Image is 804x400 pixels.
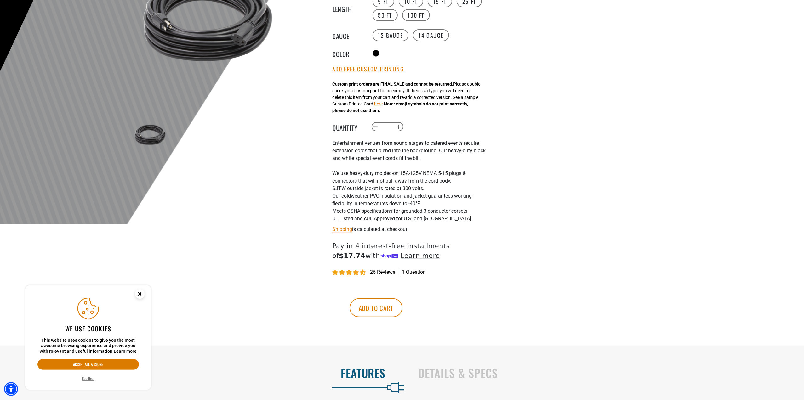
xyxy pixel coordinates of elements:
[373,9,398,21] label: 50 FT
[413,29,449,41] label: 14 Gauge
[332,226,352,232] a: Shipping
[419,366,791,380] h2: Details & Specs
[128,285,151,305] button: Close this option
[374,101,383,107] button: here
[332,139,487,223] div: Entertainment venues from sound stages to catered events require extension cords that blend into ...
[37,338,139,354] p: This website uses cookies to give you the most awesome browsing experience and provide you with r...
[332,185,487,192] li: SJTW outside jacket is rated at 300 volts.
[114,349,137,354] a: This website uses cookies to give you the most awesome browsing experience and provide you with r...
[350,298,402,317] button: Add to cart
[332,31,364,39] legend: Gauge
[332,170,487,185] li: We use heavy-duty molded-on 15A-125V NEMA 5-15 plugs & connectors that will not pull away from th...
[37,359,139,370] button: Accept all & close
[332,4,364,12] legend: Length
[25,285,151,390] aside: Cookie Consent
[402,269,426,276] span: 1 question
[332,215,487,223] li: UL Listed and cUL Approved for U.S. and [GEOGRAPHIC_DATA].
[332,192,487,207] li: Our coldweather PVC insulation and jacket guarantees working flexibility in temperatures down to ...
[332,66,404,73] button: Add Free Custom Printing
[332,207,487,215] li: Meets OSHA specifications for grounded 3 conductor corsets.
[13,366,386,380] h2: Features
[132,116,168,153] img: black
[332,49,364,57] legend: Color
[37,324,139,333] h2: We use cookies
[332,82,453,87] strong: Custom print orders are FINAL SALE and cannot be returned.
[332,270,367,276] span: 4.73 stars
[80,376,96,382] button: Decline
[370,269,395,275] span: 26 reviews
[332,81,480,114] div: Please double check your custom print for accuracy. If there is a typo, you will need to delete t...
[4,382,18,396] div: Accessibility Menu
[332,101,468,113] strong: Note: emoji symbols do not print correctly, please do not use them.
[402,9,430,21] label: 100 FT
[332,123,364,131] label: Quantity
[332,225,487,234] div: is calculated at checkout.
[373,29,409,41] label: 12 Gauge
